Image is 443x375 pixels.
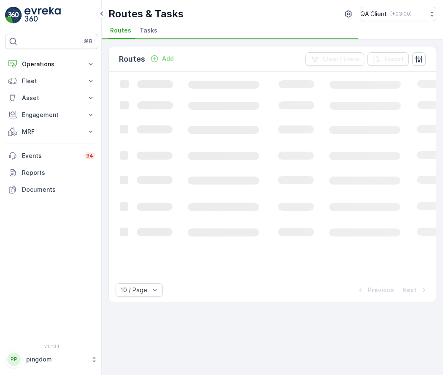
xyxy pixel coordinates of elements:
button: QA Client(+03:00) [360,7,436,21]
button: Asset [5,90,98,106]
span: Tasks [140,26,157,35]
p: Events [22,152,79,160]
button: Export [367,52,409,66]
button: Next [402,285,429,295]
p: pingdom [26,355,86,364]
p: Clear Filters [322,55,359,63]
p: Engagement [22,111,81,119]
p: Routes & Tasks [108,7,184,21]
p: Reports [22,168,95,177]
p: Fleet [22,77,81,85]
button: Previous [355,285,395,295]
p: ( +03:00 ) [390,11,412,17]
p: Operations [22,60,81,68]
p: Routes [119,53,145,65]
button: Operations [5,56,98,73]
button: PPpingdom [5,351,98,368]
p: Asset [22,94,81,102]
p: Export [384,55,404,63]
img: logo_light-DOdMpM7g.png [24,7,61,24]
button: MRF [5,123,98,140]
a: Documents [5,181,98,198]
p: Next [402,286,416,294]
p: 34 [86,152,93,159]
a: Events34 [5,147,98,164]
p: Previous [368,286,394,294]
div: PP [7,353,21,366]
p: MRF [22,128,81,136]
p: Add [162,54,174,63]
p: ⌘B [84,38,92,45]
button: Fleet [5,73,98,90]
button: Clear Filters [305,52,364,66]
p: Documents [22,185,95,194]
button: Engagement [5,106,98,123]
span: v 1.48.1 [5,344,98,349]
p: QA Client [360,10,387,18]
a: Reports [5,164,98,181]
button: Add [147,54,177,64]
img: logo [5,7,22,24]
span: Routes [110,26,131,35]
